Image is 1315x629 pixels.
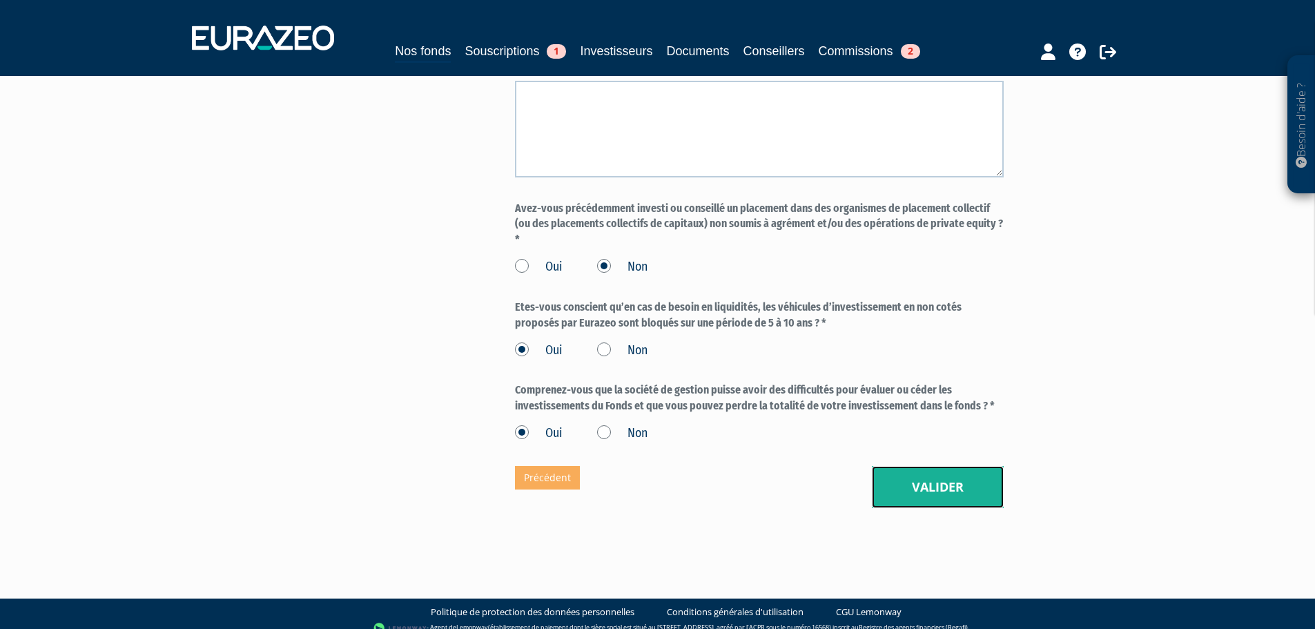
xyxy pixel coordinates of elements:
[515,300,1004,331] label: Etes-vous conscient qu’en cas de besoin en liquidités, les véhicules d’investissement en non coté...
[395,41,451,63] a: Nos fonds
[515,201,1004,249] label: Avez-vous précédemment investi ou conseillé un placement dans des organismes de placement collect...
[667,41,730,61] a: Documents
[515,425,563,443] label: Oui
[465,41,566,61] a: Souscriptions1
[515,258,563,276] label: Oui
[515,466,580,490] a: Précédent
[819,41,920,61] a: Commissions2
[515,342,563,360] label: Oui
[431,606,634,619] a: Politique de protection des données personnelles
[743,41,805,61] a: Conseillers
[597,342,647,360] label: Non
[597,258,647,276] label: Non
[192,26,334,50] img: 1732889491-logotype_eurazeo_blanc_rvb.png
[597,425,647,443] label: Non
[515,383,1004,414] label: Comprenez-vous que la société de gestion puisse avoir des difficultés pour évaluer ou céder les i...
[1294,63,1309,187] p: Besoin d'aide ?
[580,41,652,61] a: Investisseurs
[547,44,566,59] span: 1
[667,606,803,619] a: Conditions générales d'utilisation
[836,606,902,619] a: CGU Lemonway
[872,466,1004,509] button: Valider
[901,44,920,59] span: 2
